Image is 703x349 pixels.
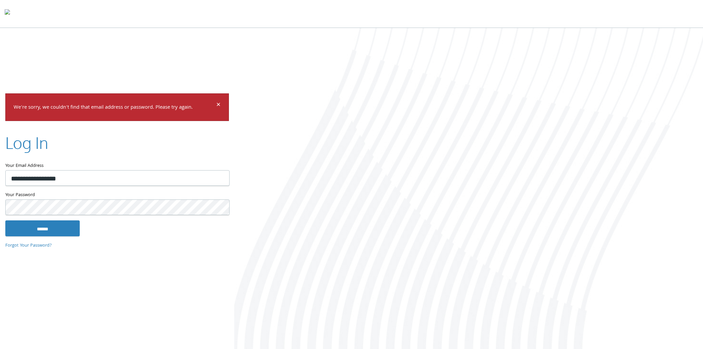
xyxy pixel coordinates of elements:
[5,242,52,249] a: Forgot Your Password?
[5,191,229,199] label: Your Password
[5,7,10,20] img: todyl-logo-dark.svg
[14,103,215,113] p: We're sorry, we couldn't find that email address or password. Please try again.
[216,99,221,112] span: ×
[216,102,221,110] button: Dismiss alert
[5,132,48,154] h2: Log In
